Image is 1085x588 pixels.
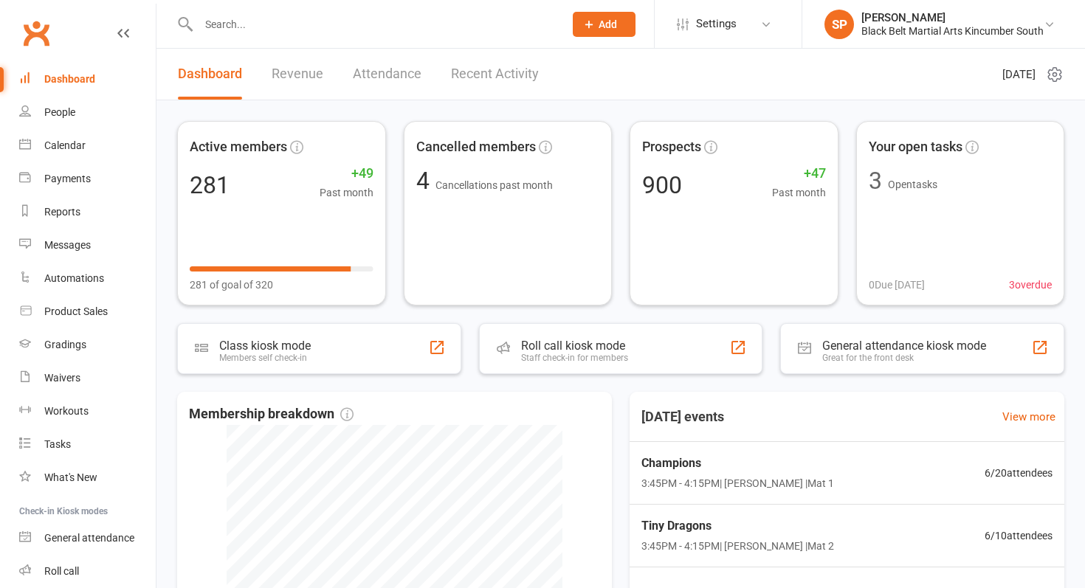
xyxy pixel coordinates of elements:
div: [PERSON_NAME] [861,11,1044,24]
span: [DATE] [1002,66,1036,83]
a: Recent Activity [451,49,539,100]
div: Dashboard [44,73,95,85]
a: Attendance [353,49,421,100]
span: Cancelled members [416,136,536,158]
div: Reports [44,206,80,218]
div: 900 [642,173,682,197]
span: Tiny Dragons [641,516,834,536]
span: 3:45PM - 4:15PM | [PERSON_NAME] | Mat 2 [641,538,834,554]
span: 281 of goal of 320 [190,277,273,293]
div: What's New [44,471,97,483]
span: Settings [696,7,737,41]
span: 4 [416,167,435,195]
span: Cancellations past month [435,179,553,191]
div: Waivers [44,372,80,384]
span: +47 [772,163,826,184]
a: Reports [19,196,156,229]
a: Clubworx [18,15,55,52]
a: Gradings [19,328,156,362]
button: Add [573,12,635,37]
input: Search... [194,14,554,35]
a: Tasks [19,428,156,461]
span: Membership breakdown [189,404,354,425]
a: Messages [19,229,156,262]
span: Past month [772,184,826,201]
a: General attendance kiosk mode [19,522,156,555]
div: Messages [44,239,91,251]
a: What's New [19,461,156,494]
div: Great for the front desk [822,353,986,363]
a: Waivers [19,362,156,395]
div: Tasks [44,438,71,450]
span: Add [599,18,617,30]
a: Roll call [19,555,156,588]
div: Class kiosk mode [219,339,311,353]
div: 3 [869,169,882,193]
a: Calendar [19,129,156,162]
a: Payments [19,162,156,196]
div: Gradings [44,339,86,350]
div: 281 [190,173,230,197]
a: Dashboard [19,63,156,96]
a: Workouts [19,395,156,428]
div: Product Sales [44,305,108,317]
div: General attendance kiosk mode [822,339,986,353]
span: Your open tasks [869,136,962,158]
span: +49 [320,163,373,184]
div: Staff check-in for members [521,353,628,363]
span: Champions [641,454,834,473]
div: Roll call kiosk mode [521,339,628,353]
div: Roll call [44,565,79,577]
span: 3:45PM - 4:15PM | [PERSON_NAME] | Mat 1 [641,475,834,491]
a: Revenue [272,49,323,100]
span: Prospects [642,136,701,158]
h3: [DATE] events [630,404,736,430]
span: 3 overdue [1009,277,1052,293]
div: Automations [44,272,104,284]
a: View more [1002,408,1055,426]
a: Product Sales [19,295,156,328]
span: 6 / 20 attendees [985,465,1053,481]
div: Members self check-in [219,353,311,363]
div: Calendar [44,139,86,151]
span: Active members [190,136,287,158]
span: Open tasks [888,179,937,190]
div: General attendance [44,532,134,544]
div: Payments [44,173,91,184]
div: Black Belt Martial Arts Kincumber South [861,24,1044,38]
div: Workouts [44,405,89,417]
div: SP [824,10,854,39]
span: 6 / 10 attendees [985,528,1053,544]
span: 0 Due [DATE] [869,277,925,293]
span: Past month [320,184,373,201]
a: Dashboard [178,49,242,100]
a: People [19,96,156,129]
a: Automations [19,262,156,295]
div: People [44,106,75,118]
